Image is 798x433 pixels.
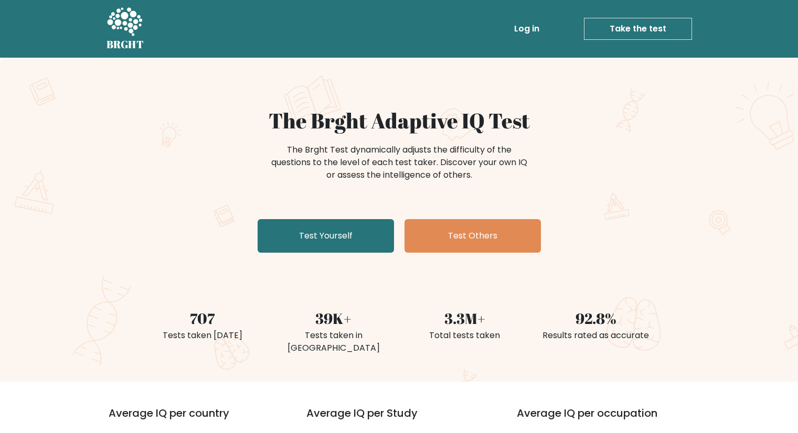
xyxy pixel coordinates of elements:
[510,18,544,39] a: Log in
[274,307,393,329] div: 39K+
[537,329,655,342] div: Results rated as accurate
[109,407,269,432] h3: Average IQ per country
[306,407,492,432] h3: Average IQ per Study
[406,329,524,342] div: Total tests taken
[274,329,393,354] div: Tests taken in [GEOGRAPHIC_DATA]
[258,219,394,253] a: Test Yourself
[584,18,692,40] a: Take the test
[107,4,144,53] a: BRGHT
[268,144,530,181] div: The Brght Test dynamically adjusts the difficulty of the questions to the level of each test take...
[537,307,655,329] div: 92.8%
[517,407,702,432] h3: Average IQ per occupation
[405,219,541,253] a: Test Others
[406,307,524,329] div: 3.3M+
[143,307,262,329] div: 707
[107,38,144,51] h5: BRGHT
[143,108,655,133] h1: The Brght Adaptive IQ Test
[143,329,262,342] div: Tests taken [DATE]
